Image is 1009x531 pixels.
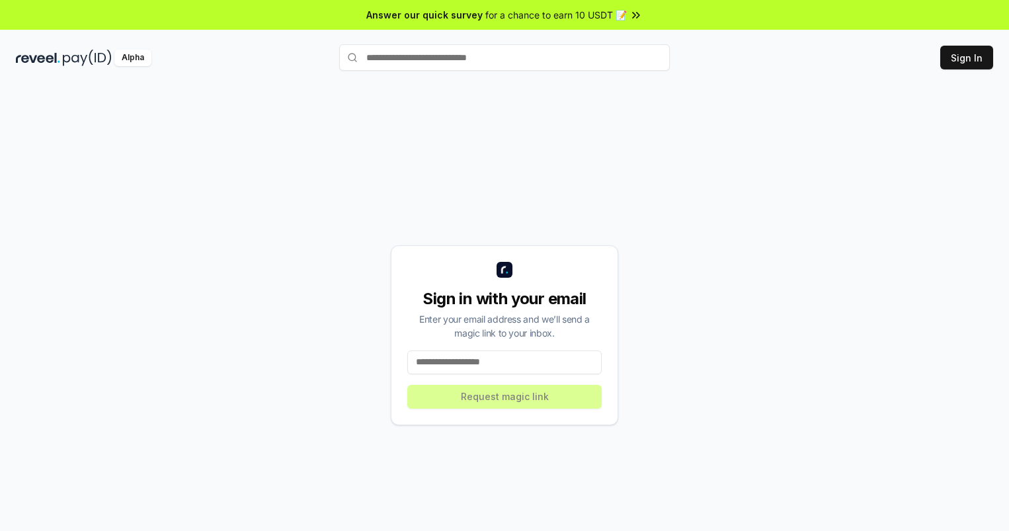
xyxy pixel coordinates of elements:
div: Alpha [114,50,151,66]
span: for a chance to earn 10 USDT 📝 [485,8,627,22]
img: reveel_dark [16,50,60,66]
span: Answer our quick survey [366,8,483,22]
div: Sign in with your email [407,288,602,309]
img: logo_small [497,262,512,278]
div: Enter your email address and we’ll send a magic link to your inbox. [407,312,602,340]
button: Sign In [940,46,993,69]
img: pay_id [63,50,112,66]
